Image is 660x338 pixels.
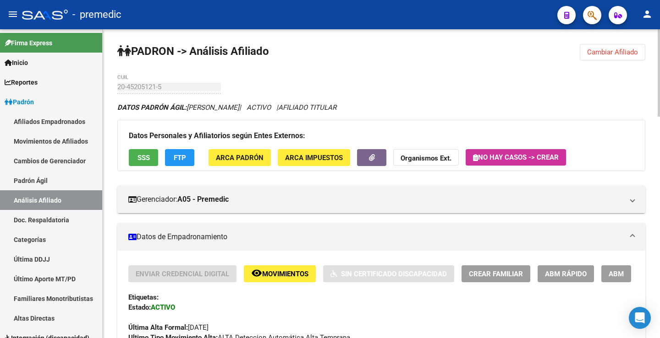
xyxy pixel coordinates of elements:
button: ARCA Impuestos [278,149,350,166]
span: - premedic [72,5,121,25]
i: | ACTIVO | [117,103,336,112]
strong: Etiquetas: [128,293,159,301]
button: ABM [601,265,631,282]
strong: Estado: [128,303,151,311]
h3: Datos Personales y Afiliatorios según Entes Externos: [129,129,634,142]
button: No hay casos -> Crear [466,149,566,166]
button: Crear Familiar [462,265,530,282]
mat-expansion-panel-header: Datos de Empadronamiento [117,223,645,251]
span: ARCA Impuestos [285,154,343,162]
button: ABM Rápido [538,265,594,282]
span: Padrón [5,97,34,107]
span: Movimientos [262,270,308,278]
span: [PERSON_NAME] [117,103,239,112]
span: SSS [137,154,150,162]
mat-panel-title: Datos de Empadronamiento [128,232,623,242]
strong: PADRON -> Análisis Afiliado [117,45,269,58]
span: [DATE] [128,323,209,332]
mat-icon: menu [7,9,18,20]
button: Cambiar Afiliado [580,44,645,60]
mat-expansion-panel-header: Gerenciador:A05 - Premedic [117,186,645,213]
button: Movimientos [244,265,316,282]
mat-icon: person [642,9,653,20]
strong: Última Alta Formal: [128,323,188,332]
span: ARCA Padrón [216,154,264,162]
span: AFILIADO TITULAR [278,103,336,112]
span: No hay casos -> Crear [473,153,559,161]
button: Sin Certificado Discapacidad [323,265,454,282]
div: Open Intercom Messenger [629,307,651,329]
span: FTP [174,154,186,162]
span: Firma Express [5,38,52,48]
span: Cambiar Afiliado [587,48,638,56]
strong: DATOS PADRÓN ÁGIL: [117,103,187,112]
span: Enviar Credencial Digital [136,270,229,278]
mat-icon: remove_red_eye [251,268,262,279]
span: Crear Familiar [469,270,523,278]
span: Sin Certificado Discapacidad [341,270,447,278]
strong: ACTIVO [151,303,175,311]
span: ABM Rápido [545,270,587,278]
strong: Organismos Ext. [401,154,451,162]
strong: A05 - Premedic [177,194,229,204]
span: ABM [609,270,624,278]
span: Reportes [5,77,38,87]
button: ARCA Padrón [209,149,271,166]
button: Organismos Ext. [393,149,459,166]
button: SSS [129,149,158,166]
button: Enviar Credencial Digital [128,265,236,282]
button: FTP [165,149,194,166]
span: Inicio [5,58,28,68]
mat-panel-title: Gerenciador: [128,194,623,204]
